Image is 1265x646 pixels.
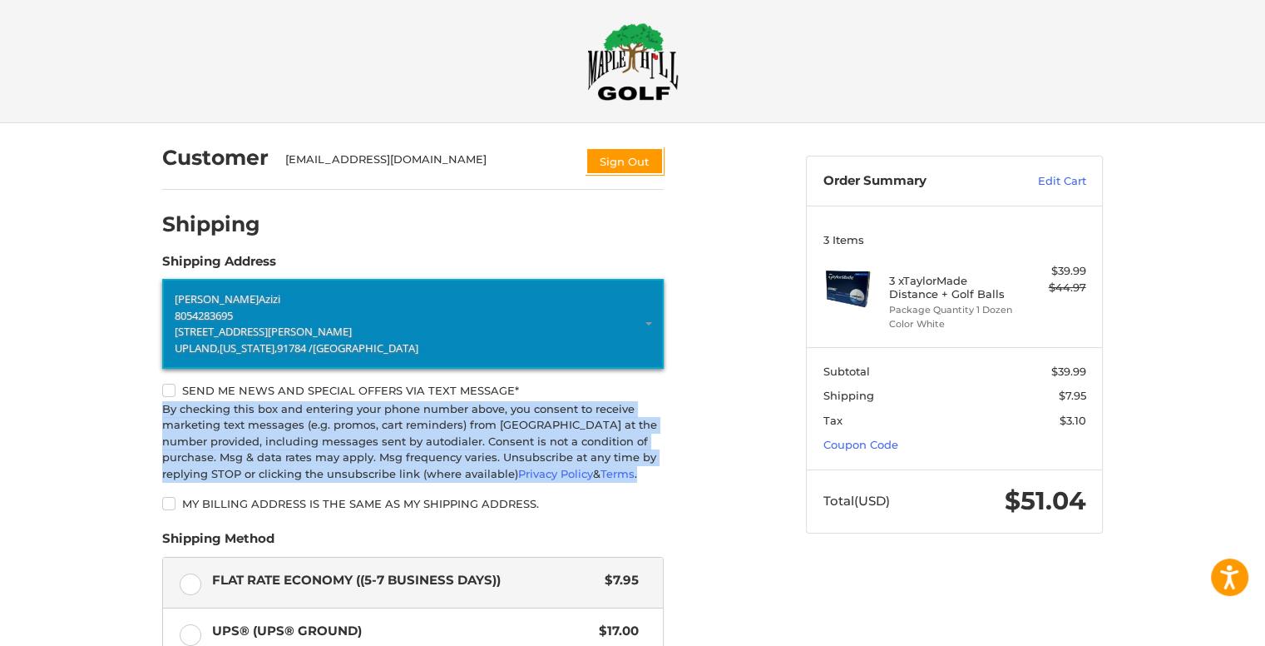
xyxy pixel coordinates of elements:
span: [US_STATE], [220,340,277,355]
span: $51.04 [1005,485,1086,516]
span: UPLAND, [175,340,220,355]
h3: Order Summary [823,173,1002,190]
span: 8054283695 [175,308,233,323]
span: UPS® (UPS® Ground) [212,622,591,641]
h4: 3 x TaylorMade Distance + Golf Balls [889,274,1016,301]
img: Maple Hill Golf [587,22,679,101]
li: Color White [889,317,1016,331]
a: Terms [600,467,635,480]
span: $7.95 [1059,389,1086,402]
span: [STREET_ADDRESS][PERSON_NAME] [175,324,352,339]
a: Enter or select a different address [162,279,664,369]
span: $39.99 [1051,365,1086,378]
a: Coupon Code [823,438,898,451]
label: Send me news and special offers via text message* [162,384,664,397]
span: $3.10 [1060,414,1086,427]
h2: Customer [162,145,269,171]
span: Subtotal [823,365,870,378]
h2: Shipping [162,211,260,237]
a: Edit Cart [1002,173,1086,190]
span: $17.00 [590,622,639,641]
span: 91784 / [277,340,313,355]
li: Package Quantity 1 Dozen [889,303,1016,317]
div: $44.97 [1020,280,1086,296]
div: By checking this box and entering your phone number above, you consent to receive marketing text ... [162,401,664,483]
button: Sign Out [586,147,664,175]
legend: Shipping Address [162,252,276,279]
h3: 3 Items [823,233,1086,246]
div: [EMAIL_ADDRESS][DOMAIN_NAME] [285,152,570,175]
div: $39.99 [1020,263,1086,280]
legend: Shipping Method [162,529,274,556]
span: [GEOGRAPHIC_DATA] [313,340,418,355]
span: Tax [823,414,843,427]
span: $7.95 [596,571,639,590]
a: Privacy Policy [518,467,593,480]
label: My billing address is the same as my shipping address. [162,497,664,510]
span: Total (USD) [823,493,890,509]
span: Azizi [259,291,280,306]
span: Shipping [823,389,874,402]
span: [PERSON_NAME] [175,291,259,306]
span: Flat Rate Economy ((5-7 Business Days)) [212,571,597,590]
